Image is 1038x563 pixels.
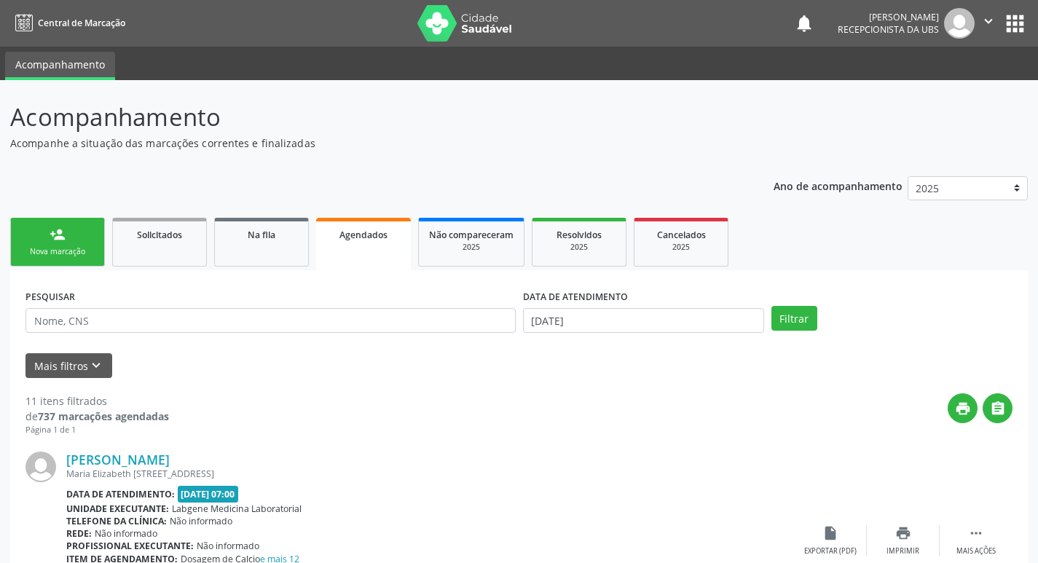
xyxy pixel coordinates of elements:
i:  [980,13,996,29]
a: Acompanhamento [5,52,115,80]
span: Resolvidos [557,229,602,241]
div: [PERSON_NAME] [838,11,939,23]
i: print [895,525,911,541]
div: Mais ações [956,546,996,556]
button: notifications [794,13,814,34]
a: [PERSON_NAME] [66,452,170,468]
i: print [955,401,971,417]
div: Página 1 de 1 [25,424,169,436]
span: Não compareceram [429,229,514,241]
span: [DATE] 07:00 [178,486,239,503]
label: PESQUISAR [25,286,75,308]
p: Acompanhe a situação das marcações correntes e finalizadas [10,135,723,151]
div: Maria Elizabeth [STREET_ADDRESS] [66,468,794,480]
span: Cancelados [657,229,706,241]
p: Ano de acompanhamento [774,176,903,194]
div: 11 itens filtrados [25,393,169,409]
span: Agendados [339,229,388,241]
label: DATA DE ATENDIMENTO [523,286,628,308]
b: Profissional executante: [66,540,194,552]
button:  [983,393,1013,423]
div: 2025 [429,242,514,253]
button: Filtrar [771,306,817,331]
b: Telefone da clínica: [66,515,167,527]
div: Exportar (PDF) [804,546,857,556]
span: Não informado [197,540,259,552]
b: Data de atendimento: [66,488,175,500]
p: Acompanhamento [10,99,723,135]
input: Selecione um intervalo [523,308,764,333]
i:  [968,525,984,541]
button: apps [1002,11,1028,36]
div: person_add [50,227,66,243]
button: Mais filtroskeyboard_arrow_down [25,353,112,379]
span: Solicitados [137,229,182,241]
i: keyboard_arrow_down [88,358,104,374]
div: Imprimir [886,546,919,556]
b: Rede: [66,527,92,540]
div: de [25,409,169,424]
b: Unidade executante: [66,503,169,515]
strong: 737 marcações agendadas [38,409,169,423]
a: Central de Marcação [10,11,125,35]
span: Não informado [170,515,232,527]
span: Não informado [95,527,157,540]
span: Labgene Medicina Laboratorial [172,503,302,515]
i:  [990,401,1006,417]
button:  [975,8,1002,39]
img: img [944,8,975,39]
span: Central de Marcação [38,17,125,29]
span: Na fila [248,229,275,241]
div: Nova marcação [21,246,94,257]
div: 2025 [645,242,717,253]
i: insert_drive_file [822,525,838,541]
img: img [25,452,56,482]
div: 2025 [543,242,616,253]
input: Nome, CNS [25,308,516,333]
button: print [948,393,978,423]
span: Recepcionista da UBS [838,23,939,36]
